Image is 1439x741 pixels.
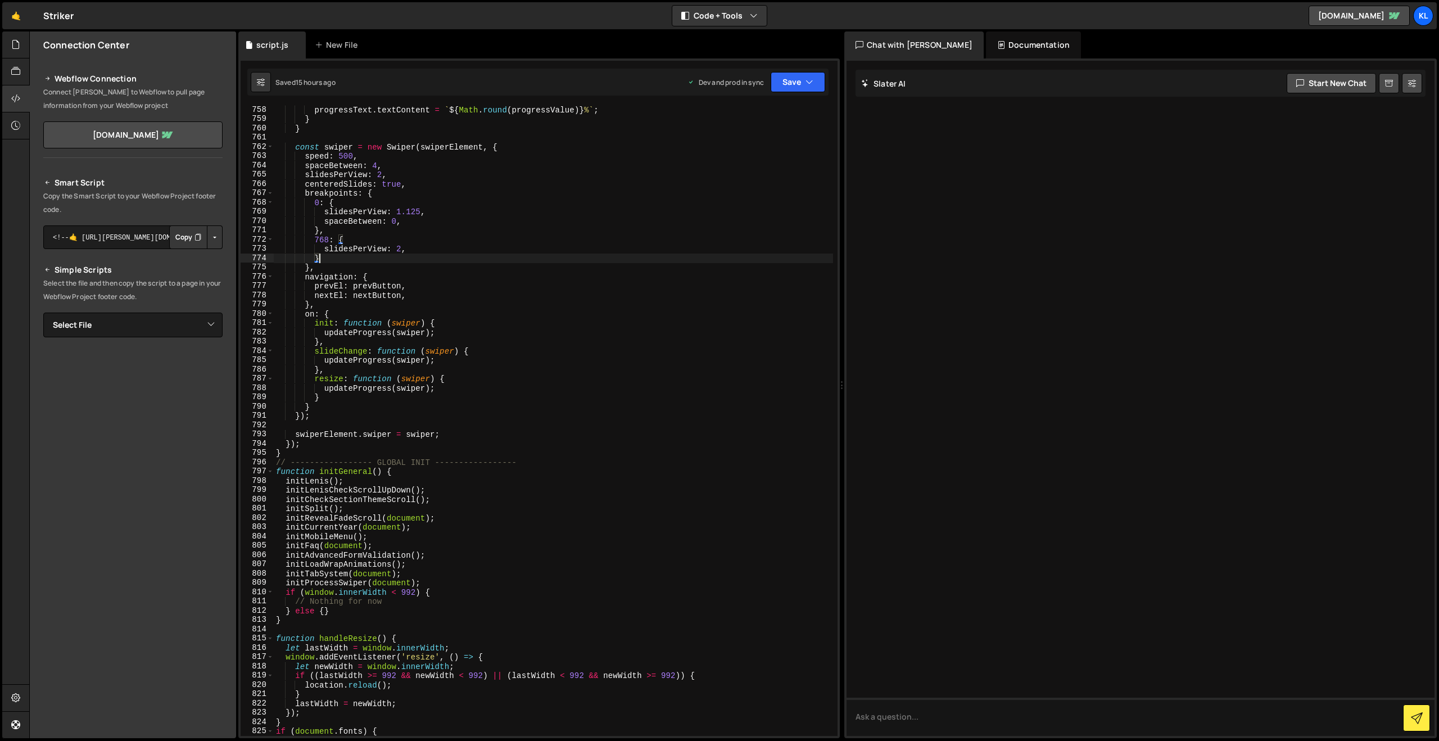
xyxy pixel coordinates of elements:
div: 822 [241,699,274,708]
div: 769 [241,207,274,216]
div: 820 [241,680,274,690]
div: Striker [43,9,74,22]
h2: Smart Script [43,176,223,189]
div: 819 [241,671,274,680]
div: 763 [241,151,274,161]
div: 800 [241,495,274,504]
div: 783 [241,337,274,346]
div: 792 [241,421,274,430]
div: 759 [241,114,274,124]
div: 777 [241,281,274,291]
div: 760 [241,124,274,133]
div: 799 [241,485,274,495]
div: 788 [241,383,274,393]
div: 805 [241,541,274,550]
textarea: <!--🤙 [URL][PERSON_NAME][DOMAIN_NAME]> <script>document.addEventListener("DOMContentLoaded", func... [43,225,223,249]
a: 🤙 [2,2,30,29]
div: 797 [241,467,274,476]
div: 773 [241,244,274,254]
div: 817 [241,652,274,662]
div: 781 [241,318,274,328]
div: 786 [241,365,274,374]
div: 764 [241,161,274,170]
div: 776 [241,272,274,282]
div: Chat with [PERSON_NAME] [844,31,984,58]
a: [DOMAIN_NAME] [1309,6,1410,26]
h2: Simple Scripts [43,263,223,277]
div: 794 [241,439,274,449]
div: 774 [241,254,274,263]
div: 824 [241,717,274,727]
div: 758 [241,105,274,115]
div: 813 [241,615,274,625]
a: [DOMAIN_NAME] [43,121,223,148]
div: 775 [241,263,274,272]
div: 818 [241,662,274,671]
div: 798 [241,476,274,486]
iframe: YouTube video player [43,356,224,457]
div: 810 [241,588,274,597]
div: 804 [241,532,274,541]
iframe: YouTube video player [43,464,224,566]
div: 766 [241,179,274,189]
div: 782 [241,328,274,337]
div: 796 [241,458,274,467]
div: 767 [241,188,274,198]
div: Saved [275,78,336,87]
div: 802 [241,513,274,523]
div: Documentation [986,31,1081,58]
div: 15 hours ago [296,78,336,87]
div: 815 [241,634,274,643]
div: 793 [241,430,274,439]
div: 765 [241,170,274,179]
div: 778 [241,291,274,300]
div: 812 [241,606,274,616]
h2: Webflow Connection [43,72,223,85]
a: Kl [1413,6,1433,26]
div: Dev and prod in sync [687,78,764,87]
h2: Connection Center [43,39,129,51]
div: 791 [241,411,274,421]
div: 807 [241,559,274,569]
div: 811 [241,597,274,606]
div: 825 [241,726,274,736]
div: 768 [241,198,274,207]
div: script.js [256,39,288,51]
button: Start new chat [1287,73,1376,93]
div: 814 [241,625,274,634]
div: 795 [241,448,274,458]
div: 803 [241,522,274,532]
div: 801 [241,504,274,513]
div: 784 [241,346,274,356]
div: 787 [241,374,274,383]
button: Copy [169,225,207,249]
div: Button group with nested dropdown [169,225,223,249]
div: 770 [241,216,274,226]
div: 785 [241,355,274,365]
div: 780 [241,309,274,319]
div: 808 [241,569,274,579]
h2: Slater AI [861,78,906,89]
p: Select the file and then copy the script to a page in your Webflow Project footer code. [43,277,223,304]
div: 809 [241,578,274,588]
button: Save [771,72,825,92]
div: 761 [241,133,274,142]
div: 806 [241,550,274,560]
div: 772 [241,235,274,245]
div: 816 [241,643,274,653]
div: 779 [241,300,274,309]
div: 821 [241,689,274,699]
div: 790 [241,402,274,412]
p: Connect [PERSON_NAME] to Webflow to pull page information from your Webflow project [43,85,223,112]
div: 762 [241,142,274,152]
div: 771 [241,225,274,235]
button: Code + Tools [672,6,767,26]
div: 789 [241,392,274,402]
div: New File [315,39,362,51]
p: Copy the Smart Script to your Webflow Project footer code. [43,189,223,216]
div: 823 [241,708,274,717]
